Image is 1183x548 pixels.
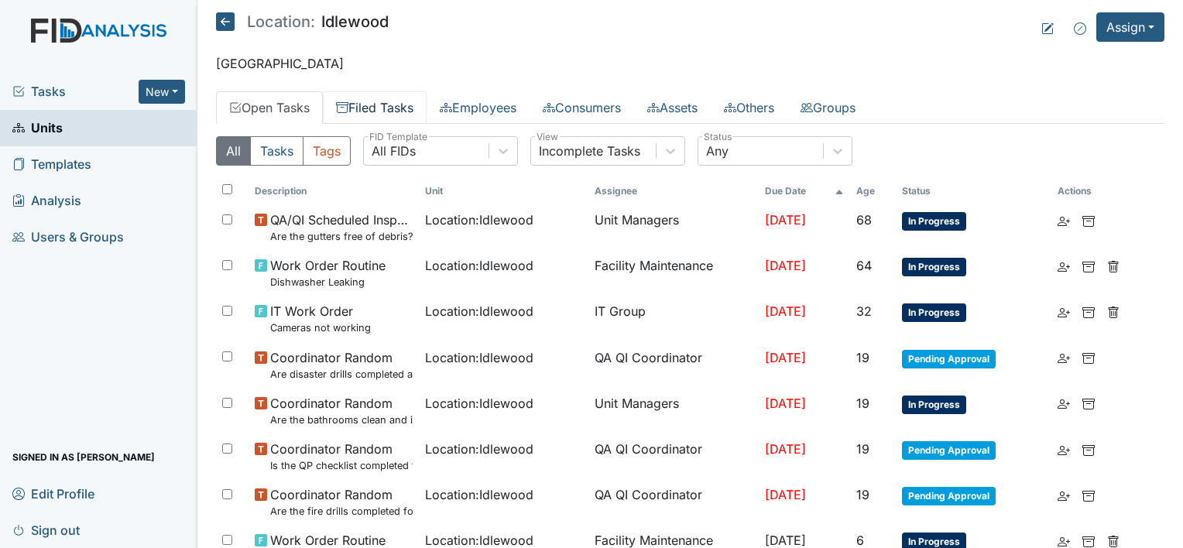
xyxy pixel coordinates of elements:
[850,178,896,204] th: Toggle SortBy
[706,142,729,160] div: Any
[270,413,413,427] small: Are the bathrooms clean and in good repair?
[1082,302,1095,320] a: Archive
[856,487,869,502] span: 19
[12,481,94,505] span: Edit Profile
[425,440,533,458] span: Location : Idlewood
[216,91,323,124] a: Open Tasks
[216,12,389,31] h5: Idlewood
[765,212,806,228] span: [DATE]
[222,184,232,194] input: Toggle All Rows Selected
[530,91,634,124] a: Consumers
[12,225,124,249] span: Users & Groups
[856,441,869,457] span: 19
[323,91,427,124] a: Filed Tasks
[1082,256,1095,275] a: Archive
[765,533,806,548] span: [DATE]
[249,178,419,204] th: Toggle SortBy
[270,211,413,244] span: QA/QI Scheduled Inspection Are the gutters free of debris?
[419,178,589,204] th: Toggle SortBy
[139,80,185,104] button: New
[765,487,806,502] span: [DATE]
[1082,440,1095,458] a: Archive
[588,433,759,479] td: QA QI Coordinator
[425,394,533,413] span: Location : Idlewood
[12,82,139,101] a: Tasks
[588,296,759,341] td: IT Group
[1082,211,1095,229] a: Archive
[270,440,413,473] span: Coordinator Random Is the QP checklist completed for the most recent month?
[270,256,386,289] span: Work Order Routine Dishwasher Leaking
[12,116,63,140] span: Units
[1107,302,1120,320] a: Delete
[1082,394,1095,413] a: Archive
[765,258,806,273] span: [DATE]
[270,504,413,519] small: Are the fire drills completed for the most recent month?
[856,396,869,411] span: 19
[270,394,413,427] span: Coordinator Random Are the bathrooms clean and in good repair?
[711,91,787,124] a: Others
[765,350,806,365] span: [DATE]
[902,350,996,368] span: Pending Approval
[372,142,416,160] div: All FIDs
[856,350,869,365] span: 19
[270,348,413,382] span: Coordinator Random Are disaster drills completed as scheduled?
[902,441,996,460] span: Pending Approval
[765,396,806,411] span: [DATE]
[216,136,251,166] button: All
[425,211,533,229] span: Location : Idlewood
[634,91,711,124] a: Assets
[1051,178,1129,204] th: Actions
[12,152,91,176] span: Templates
[588,178,759,204] th: Assignee
[902,303,966,322] span: In Progress
[759,178,851,204] th: Toggle SortBy
[425,302,533,320] span: Location : Idlewood
[765,441,806,457] span: [DATE]
[12,445,155,469] span: Signed in as [PERSON_NAME]
[425,256,533,275] span: Location : Idlewood
[588,204,759,250] td: Unit Managers
[247,14,315,29] span: Location:
[856,258,872,273] span: 64
[588,479,759,525] td: QA QI Coordinator
[787,91,869,124] a: Groups
[270,367,413,382] small: Are disaster drills completed as scheduled?
[902,212,966,231] span: In Progress
[270,229,413,244] small: Are the gutters free of debris?
[765,303,806,319] span: [DATE]
[425,348,533,367] span: Location : Idlewood
[588,342,759,388] td: QA QI Coordinator
[250,136,303,166] button: Tasks
[902,396,966,414] span: In Progress
[270,302,371,335] span: IT Work Order Cameras not working
[12,518,80,542] span: Sign out
[856,533,864,548] span: 6
[856,303,872,319] span: 32
[1082,485,1095,504] a: Archive
[303,136,351,166] button: Tags
[588,250,759,296] td: Facility Maintenance
[902,258,966,276] span: In Progress
[216,136,351,166] div: Type filter
[270,485,413,519] span: Coordinator Random Are the fire drills completed for the most recent month?
[270,458,413,473] small: Is the QP checklist completed for the most recent month?
[588,388,759,433] td: Unit Managers
[1107,256,1120,275] a: Delete
[902,487,996,505] span: Pending Approval
[856,212,872,228] span: 68
[427,91,530,124] a: Employees
[12,189,81,213] span: Analysis
[270,275,386,289] small: Dishwasher Leaking
[216,54,1164,73] p: [GEOGRAPHIC_DATA]
[425,485,533,504] span: Location : Idlewood
[539,142,640,160] div: Incomplete Tasks
[896,178,1051,204] th: Toggle SortBy
[270,320,371,335] small: Cameras not working
[1096,12,1164,42] button: Assign
[1082,348,1095,367] a: Archive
